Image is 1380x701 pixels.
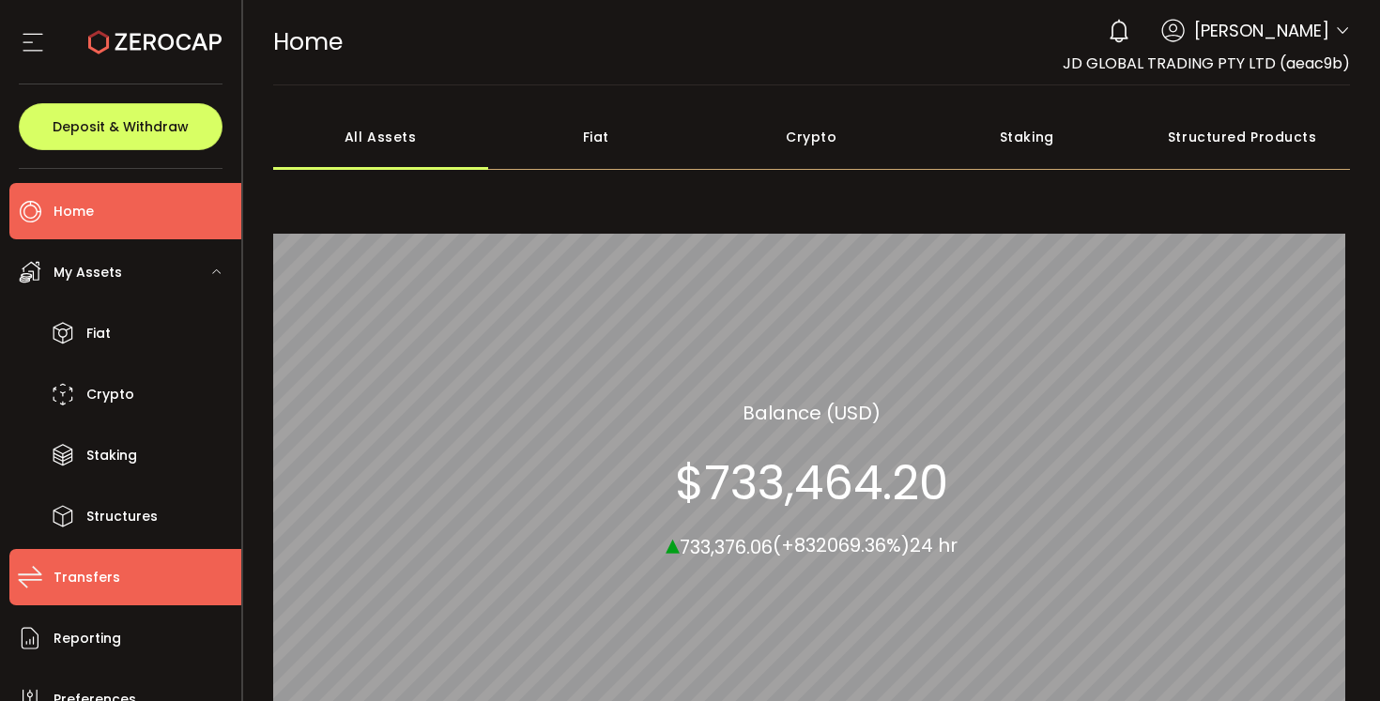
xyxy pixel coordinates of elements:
section: $733,464.20 [675,454,948,511]
span: ▴ [666,523,680,563]
span: Crypto [86,381,134,408]
span: [PERSON_NAME] [1194,18,1329,43]
span: 733,376.06 [680,533,773,559]
span: JD GLOBAL TRADING PTY LTD (aeac9b) [1063,53,1350,74]
div: Fiat [488,104,704,170]
button: Deposit & Withdraw [19,103,222,150]
span: Deposit & Withdraw [53,120,189,133]
div: All Assets [273,104,489,170]
span: Home [54,198,94,225]
div: Crypto [704,104,920,170]
div: Structured Products [1135,104,1351,170]
span: Transfers [54,564,120,591]
span: Fiat [86,320,111,347]
span: Structures [86,503,158,530]
span: Reporting [54,625,121,652]
div: 聊天小组件 [1157,498,1380,701]
span: My Assets [54,259,122,286]
span: 24 hr [910,532,958,558]
iframe: Chat Widget [1157,498,1380,701]
span: (+832069.36%) [773,532,910,558]
span: Home [273,25,343,58]
span: Staking [86,442,137,469]
section: Balance (USD) [743,398,881,426]
div: Staking [919,104,1135,170]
